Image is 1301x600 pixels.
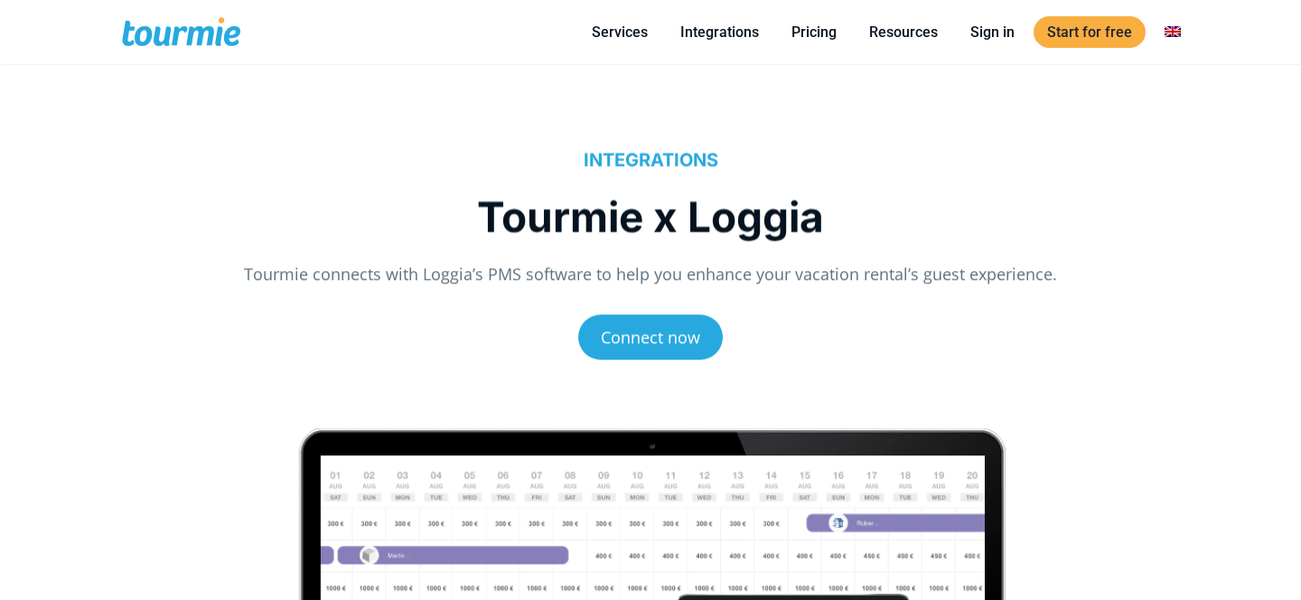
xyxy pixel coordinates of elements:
[778,21,850,43] a: Pricing
[578,321,723,366] a: Connect now
[667,21,772,43] a: Integrations
[856,21,951,43] a: Resources
[150,268,1151,293] p: Tourmie connects with Loggia’s PMS software to help you enhance your vacation rental’s guest expe...
[578,21,661,43] a: Services
[150,196,1151,250] h1: Tourmie x Loggia
[1151,21,1194,43] a: Switch to
[1034,16,1146,48] a: Start for free
[584,155,718,177] a: INTEGRATIONS
[957,21,1028,43] a: Sign in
